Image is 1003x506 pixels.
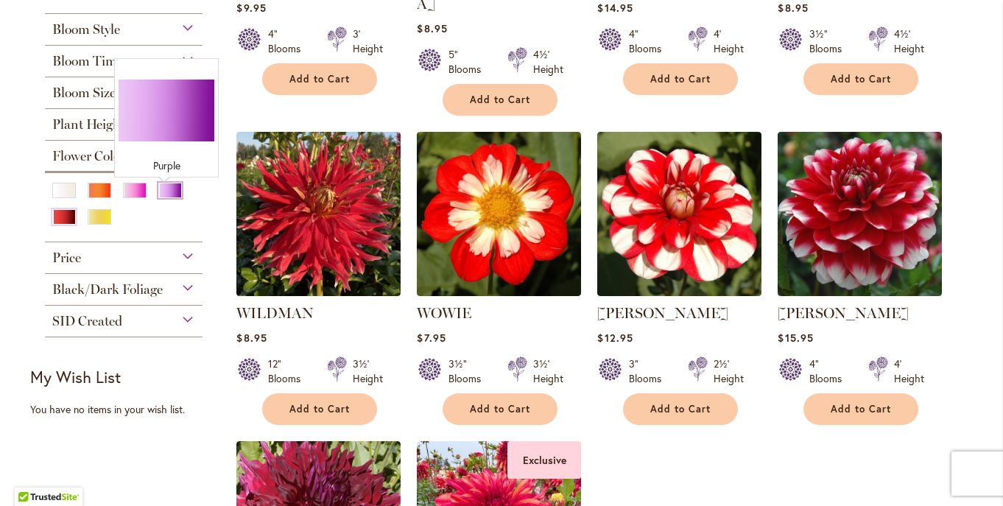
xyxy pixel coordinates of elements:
[353,27,383,56] div: 3' Height
[417,331,446,345] span: $7.95
[52,148,125,164] span: Flower Color
[778,1,808,15] span: $8.95
[623,393,738,425] button: Add to Cart
[262,63,377,95] button: Add to Cart
[894,27,924,56] div: 4½' Height
[629,356,670,386] div: 3" Blooms
[236,304,314,322] a: WILDMAN
[443,393,557,425] button: Add to Cart
[236,132,401,296] img: Wildman
[236,331,267,345] span: $8.95
[533,356,563,386] div: 3½' Height
[30,402,227,417] div: You have no items in your wish list.
[30,366,121,387] strong: My Wish List
[268,356,309,386] div: 12" Blooms
[52,250,81,266] span: Price
[470,403,530,415] span: Add to Cart
[778,132,942,296] img: ZAKARY ROBERT
[236,285,401,299] a: Wildman
[533,47,563,77] div: 4½' Height
[268,27,309,56] div: 4" Blooms
[597,331,633,345] span: $12.95
[417,304,471,322] a: WOWIE
[470,94,530,106] span: Add to Cart
[629,27,670,56] div: 4" Blooms
[443,84,557,116] button: Add to Cart
[803,63,918,95] button: Add to Cart
[778,331,813,345] span: $15.95
[650,73,711,85] span: Add to Cart
[11,454,52,495] iframe: Launch Accessibility Center
[52,85,116,101] span: Bloom Size
[778,285,942,299] a: ZAKARY ROBERT
[52,53,123,69] span: Bloom Time
[803,393,918,425] button: Add to Cart
[417,285,581,299] a: WOWIE
[262,393,377,425] button: Add to Cart
[236,1,266,15] span: $9.95
[507,441,581,479] div: Exclusive
[417,21,447,35] span: $8.95
[650,403,711,415] span: Add to Cart
[894,356,924,386] div: 4' Height
[52,116,124,133] span: Plant Height
[714,27,744,56] div: 4' Height
[448,356,490,386] div: 3½" Blooms
[778,304,909,322] a: [PERSON_NAME]
[597,304,728,322] a: [PERSON_NAME]
[52,313,122,329] span: SID Created
[289,403,350,415] span: Add to Cart
[52,281,163,298] span: Black/Dark Foliage
[52,21,120,38] span: Bloom Style
[597,285,761,299] a: YORO KOBI
[831,73,891,85] span: Add to Cart
[623,63,738,95] button: Add to Cart
[597,132,761,296] img: YORO KOBI
[417,132,581,296] img: WOWIE
[353,356,383,386] div: 3½' Height
[597,1,633,15] span: $14.95
[809,27,851,56] div: 3½" Blooms
[448,47,490,77] div: 5" Blooms
[809,356,851,386] div: 4" Blooms
[289,73,350,85] span: Add to Cart
[831,403,891,415] span: Add to Cart
[119,158,214,173] div: Purple
[714,356,744,386] div: 2½' Height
